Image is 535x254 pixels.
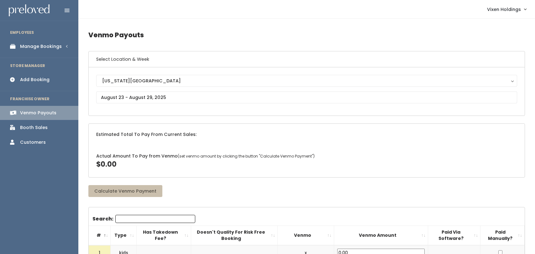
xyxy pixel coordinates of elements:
th: Doesn't Quality For Risk Free Booking : activate to sort column ascending [191,225,277,245]
label: Search: [92,215,195,223]
th: Paid Via Software?: activate to sort column ascending [428,225,480,245]
div: Booth Sales [20,124,48,131]
button: Calculate Venmo Payment [88,185,162,197]
span: $0.00 [96,159,117,169]
h6: Select Location & Week [89,51,525,67]
th: Venmo: activate to sort column ascending [277,225,334,245]
th: Paid Manually?: activate to sort column ascending [480,225,525,245]
span: (set venmo amount by clicking the button "Calculate Venmo Payment") [178,153,315,159]
div: Customers [20,139,46,146]
th: Has Takedown Fee?: activate to sort column ascending [137,225,191,245]
div: Actual Amount To Pay from Venmo [89,145,525,177]
img: preloved logo [9,4,50,17]
th: Venmo Amount: activate to sort column ascending [334,225,428,245]
button: [US_STATE][GEOGRAPHIC_DATA] [96,75,517,87]
h4: Venmo Payouts [88,26,525,44]
input: Search: [115,215,195,223]
div: Manage Bookings [20,43,62,50]
div: Venmo Payouts [20,110,56,116]
th: Type: activate to sort column ascending [111,225,137,245]
div: Add Booking [20,76,50,83]
input: August 23 - August 29, 2025 [96,91,517,103]
div: [US_STATE][GEOGRAPHIC_DATA] [102,77,511,84]
a: Vixen Holdings [481,3,532,16]
span: Vixen Holdings [487,6,521,13]
div: Estimated Total To Pay From Current Sales: [89,124,525,145]
th: #: activate to sort column descending [89,225,111,245]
